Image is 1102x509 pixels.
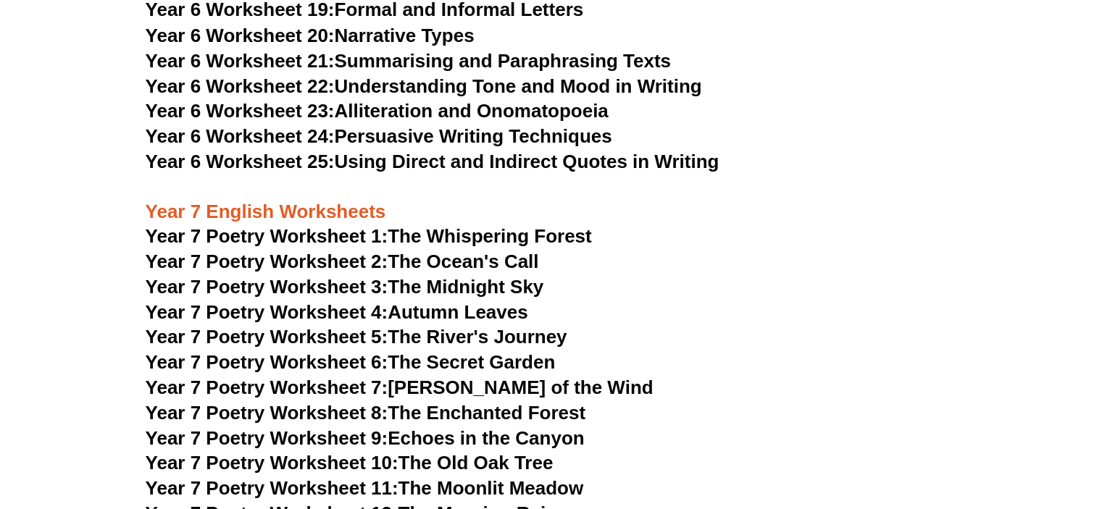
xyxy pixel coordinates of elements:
span: Year 6 Worksheet 24: [146,125,335,146]
a: Year 7 Poetry Worksheet 9:Echoes in the Canyon [146,426,585,448]
span: Year 7 Poetry Worksheet 1: [146,224,388,246]
a: Year 7 Poetry Worksheet 5:The River's Journey [146,325,567,347]
span: Year 7 Poetry Worksheet 4: [146,300,388,322]
a: Year 6 Worksheet 24:Persuasive Writing Techniques [146,125,612,146]
span: Year 7 Poetry Worksheet 5: [146,325,388,347]
span: Year 7 Poetry Worksheet 8: [146,401,388,423]
span: Year 7 Poetry Worksheet 2: [146,250,388,272]
span: Year 7 Poetry Worksheet 3: [146,275,388,297]
a: Year 6 Worksheet 23:Alliteration and Onomatopoeia [146,99,609,121]
a: Year 7 Poetry Worksheet 8:The Enchanted Forest [146,401,585,423]
a: Year 7 Poetry Worksheet 7:[PERSON_NAME] of the Wind [146,376,654,397]
span: Year 6 Worksheet 22: [146,75,335,96]
h3: Year 7 English Worksheets [146,174,957,224]
span: Year 7 Poetry Worksheet 9: [146,426,388,448]
a: Year 6 Worksheet 25:Using Direct and Indirect Quotes in Writing [146,150,719,172]
span: Year 7 Poetry Worksheet 6: [146,350,388,372]
a: Year 6 Worksheet 20:Narrative Types [146,24,475,46]
a: Year 7 Poetry Worksheet 3:The Midnight Sky [146,275,544,297]
a: Year 7 Poetry Worksheet 1:The Whispering Forest [146,224,592,246]
span: Year 7 Poetry Worksheet 11: [146,476,398,498]
a: Year 7 Poetry Worksheet 4:Autumn Leaves [146,300,528,322]
a: Year 6 Worksheet 22:Understanding Tone and Mood in Writing [146,75,702,96]
a: Year 7 Poetry Worksheet 10:The Old Oak Tree [146,451,554,473]
a: Year 7 Poetry Worksheet 6:The Secret Garden [146,350,556,372]
iframe: Chat Widget [861,346,1102,509]
span: Year 7 Poetry Worksheet 10: [146,451,398,473]
span: Year 6 Worksheet 23: [146,99,335,121]
a: Year 7 Poetry Worksheet 11:The Moonlit Meadow [146,476,584,498]
span: Year 6 Worksheet 20: [146,24,335,46]
span: Year 6 Worksheet 25: [146,150,335,172]
span: Year 7 Poetry Worksheet 7: [146,376,388,397]
a: Year 6 Worksheet 21:Summarising and Paraphrasing Texts [146,49,671,71]
a: Year 7 Poetry Worksheet 2:The Ocean's Call [146,250,539,272]
span: Year 6 Worksheet 21: [146,49,335,71]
